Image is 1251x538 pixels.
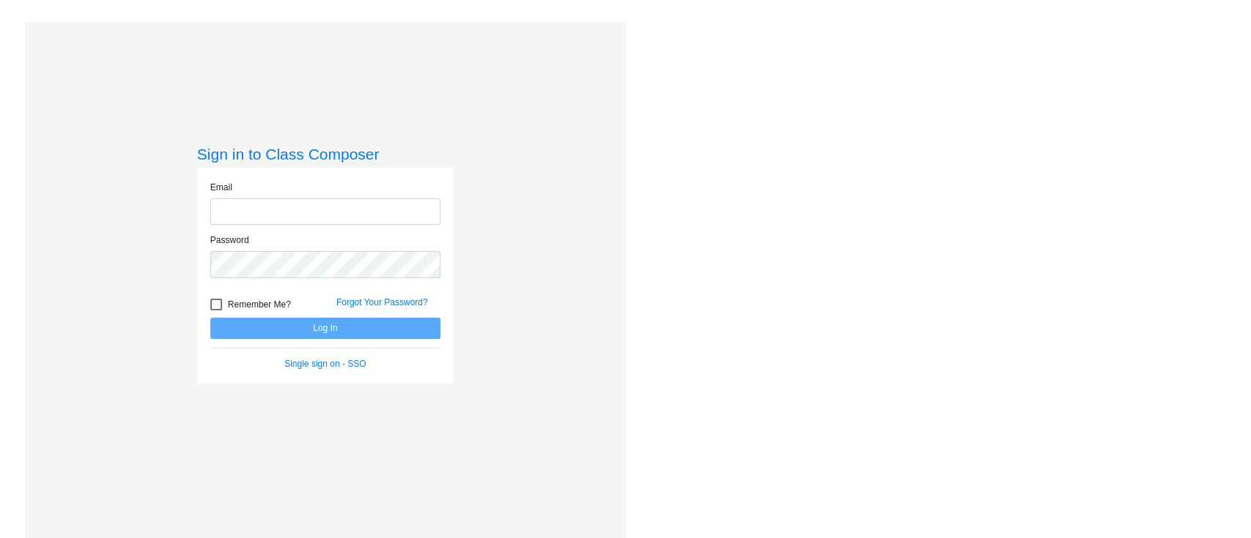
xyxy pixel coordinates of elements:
[284,359,366,369] a: Single sign on - SSO
[336,297,428,307] a: Forgot Your Password?
[210,318,440,339] button: Log In
[210,181,232,194] label: Email
[210,233,249,247] label: Password
[228,296,291,313] span: Remember Me?
[197,145,454,163] h3: Sign in to Class Composer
